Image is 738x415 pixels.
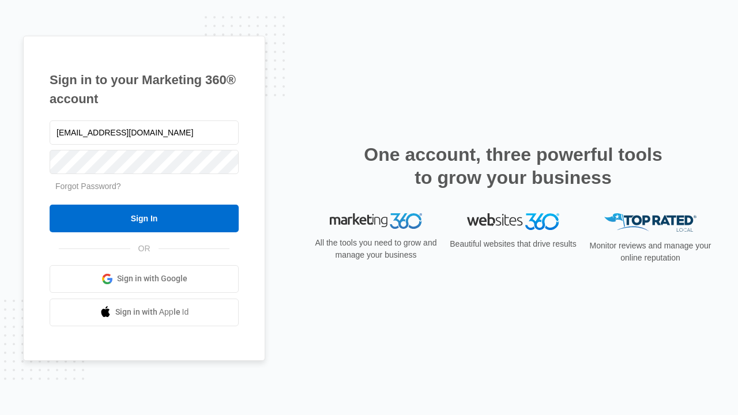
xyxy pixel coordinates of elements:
[55,182,121,191] a: Forgot Password?
[311,237,440,261] p: All the tools you need to grow and manage your business
[50,205,239,232] input: Sign In
[360,143,666,189] h2: One account, three powerful tools to grow your business
[330,213,422,229] img: Marketing 360
[117,273,187,285] span: Sign in with Google
[449,238,578,250] p: Beautiful websites that drive results
[467,213,559,230] img: Websites 360
[586,240,715,264] p: Monitor reviews and manage your online reputation
[115,306,189,318] span: Sign in with Apple Id
[130,243,159,255] span: OR
[50,299,239,326] a: Sign in with Apple Id
[50,120,239,145] input: Email
[50,265,239,293] a: Sign in with Google
[604,213,696,232] img: Top Rated Local
[50,70,239,108] h1: Sign in to your Marketing 360® account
